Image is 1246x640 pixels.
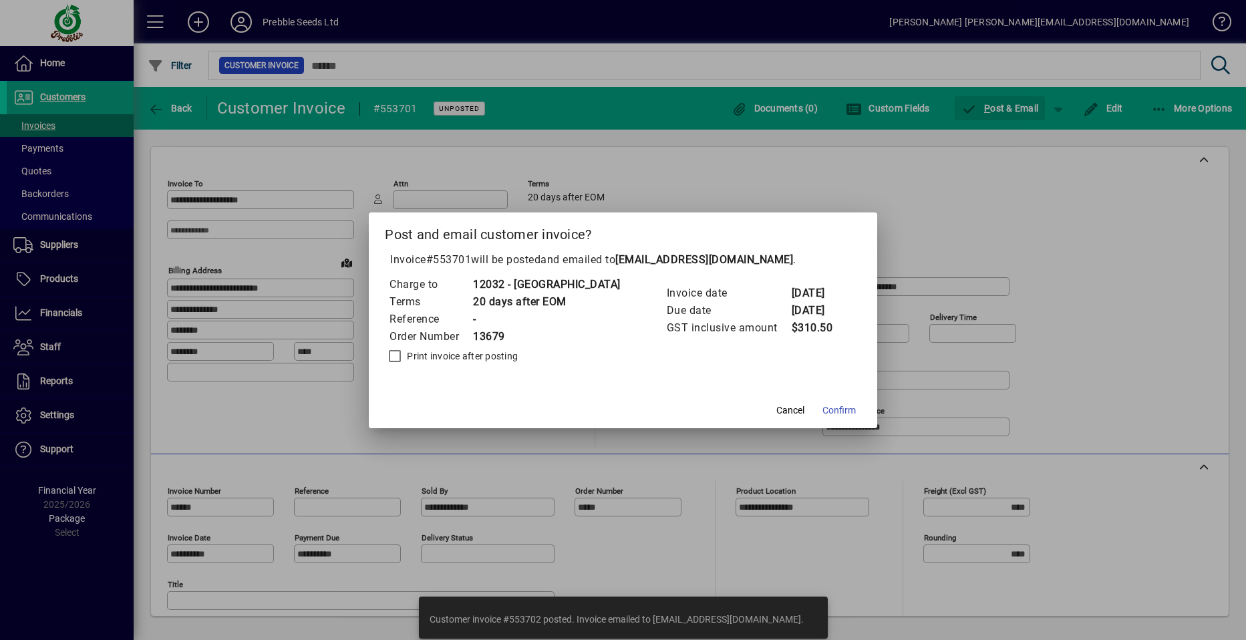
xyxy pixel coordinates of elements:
[791,302,844,319] td: [DATE]
[776,404,804,418] span: Cancel
[385,252,861,268] p: Invoice will be posted .
[389,293,472,311] td: Terms
[666,319,791,337] td: GST inclusive amount
[817,399,861,423] button: Confirm
[389,328,472,345] td: Order Number
[540,253,793,266] span: and emailed to
[472,328,621,345] td: 13679
[389,276,472,293] td: Charge to
[666,285,791,302] td: Invoice date
[369,212,877,251] h2: Post and email customer invoice?
[426,253,472,266] span: #553701
[822,404,856,418] span: Confirm
[404,349,518,363] label: Print invoice after posting
[472,293,621,311] td: 20 days after EOM
[666,302,791,319] td: Due date
[615,253,793,266] b: [EMAIL_ADDRESS][DOMAIN_NAME]
[389,311,472,328] td: Reference
[791,285,844,302] td: [DATE]
[472,276,621,293] td: 12032 - [GEOGRAPHIC_DATA]
[769,399,812,423] button: Cancel
[791,319,844,337] td: $310.50
[472,311,621,328] td: -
